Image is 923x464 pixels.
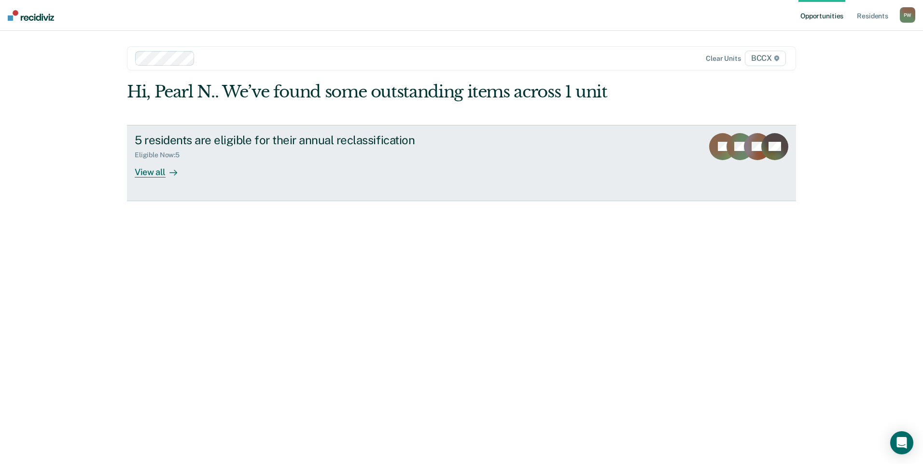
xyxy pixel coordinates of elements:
[135,133,474,147] div: 5 residents are eligible for their annual reclassification
[127,125,796,201] a: 5 residents are eligible for their annual reclassificationEligible Now:5View all
[135,151,187,159] div: Eligible Now : 5
[8,10,54,21] img: Recidiviz
[900,7,915,23] div: P W
[127,82,662,102] div: Hi, Pearl N.. We’ve found some outstanding items across 1 unit
[890,431,913,454] div: Open Intercom Messenger
[135,159,189,177] div: View all
[900,7,915,23] button: PW
[745,51,786,66] span: BCCX
[706,55,741,63] div: Clear units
